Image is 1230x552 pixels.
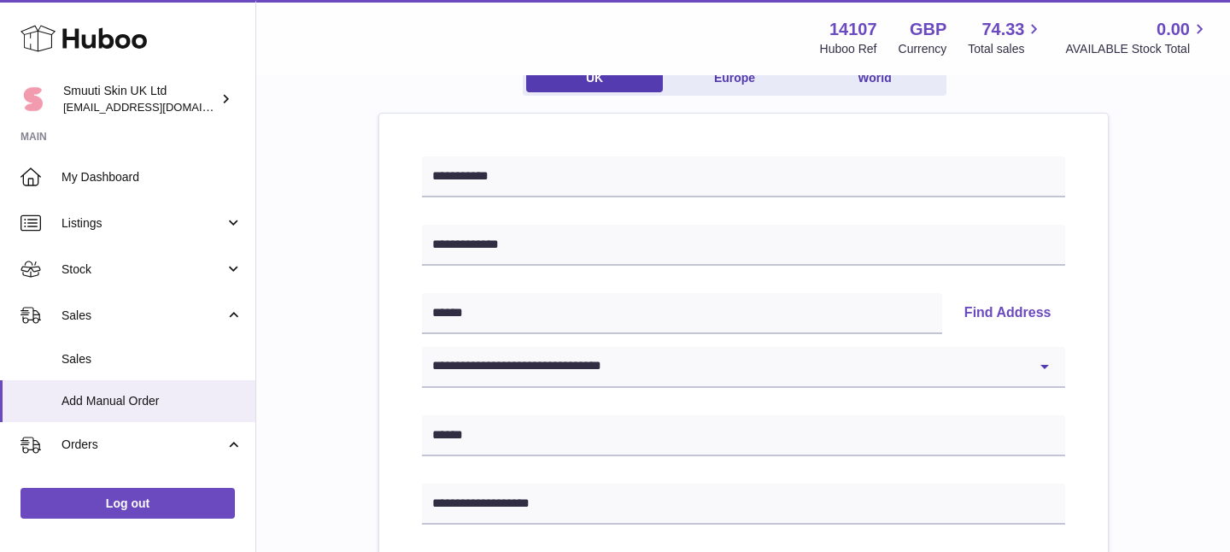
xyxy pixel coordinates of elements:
[829,18,877,41] strong: 14107
[910,18,946,41] strong: GBP
[1157,18,1190,41] span: 0.00
[666,64,803,92] a: Europe
[61,169,243,185] span: My Dashboard
[61,481,243,497] span: Orders
[981,18,1024,41] span: 74.33
[20,488,235,519] a: Log out
[899,41,947,57] div: Currency
[968,18,1044,57] a: 74.33 Total sales
[61,437,225,453] span: Orders
[61,351,243,367] span: Sales
[63,100,251,114] span: [EMAIL_ADDRESS][DOMAIN_NAME]
[63,83,217,115] div: Smuuti Skin UK Ltd
[61,308,225,324] span: Sales
[61,393,243,409] span: Add Manual Order
[1065,18,1209,57] a: 0.00 AVAILABLE Stock Total
[1065,41,1209,57] span: AVAILABLE Stock Total
[526,64,663,92] a: UK
[806,64,943,92] a: World
[61,215,225,232] span: Listings
[20,86,46,112] img: tomi@beautyko.fi
[61,261,225,278] span: Stock
[820,41,877,57] div: Huboo Ref
[968,41,1044,57] span: Total sales
[951,293,1065,334] button: Find Address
